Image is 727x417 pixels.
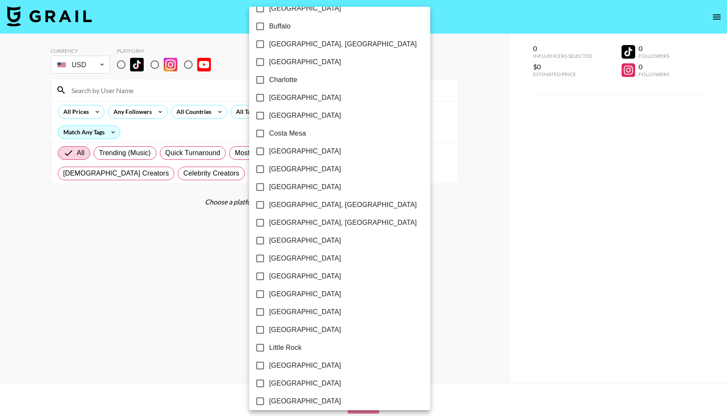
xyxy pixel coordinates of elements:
span: [GEOGRAPHIC_DATA], [GEOGRAPHIC_DATA] [269,218,417,228]
iframe: Drift Widget Chat Controller [684,374,717,407]
span: [GEOGRAPHIC_DATA] [269,235,341,246]
span: Little Rock [269,343,301,353]
span: Costa Mesa [269,128,306,139]
span: [GEOGRAPHIC_DATA] [269,307,341,317]
span: [GEOGRAPHIC_DATA] [269,271,341,281]
span: [GEOGRAPHIC_DATA], [GEOGRAPHIC_DATA] [269,200,417,210]
span: [GEOGRAPHIC_DATA] [269,253,341,264]
span: [GEOGRAPHIC_DATA] [269,111,341,121]
span: [GEOGRAPHIC_DATA] [269,325,341,335]
span: [GEOGRAPHIC_DATA] [269,360,341,371]
span: [GEOGRAPHIC_DATA] [269,93,341,103]
span: [GEOGRAPHIC_DATA] [269,164,341,174]
span: [GEOGRAPHIC_DATA] [269,182,341,192]
span: [GEOGRAPHIC_DATA], [GEOGRAPHIC_DATA] [269,39,417,49]
span: [GEOGRAPHIC_DATA] [269,289,341,299]
span: Charlotte [269,75,297,85]
span: [GEOGRAPHIC_DATA] [269,378,341,389]
span: [GEOGRAPHIC_DATA] [269,146,341,156]
span: [GEOGRAPHIC_DATA] [269,3,341,14]
span: [GEOGRAPHIC_DATA] [269,57,341,67]
span: [GEOGRAPHIC_DATA] [269,396,341,406]
span: Buffalo [269,21,291,31]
